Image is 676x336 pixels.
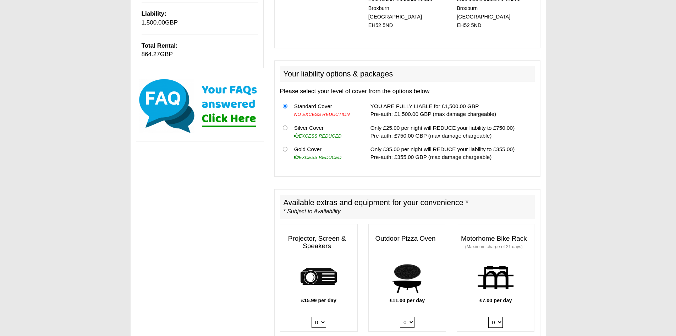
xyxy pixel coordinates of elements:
p: GBP [142,10,258,27]
td: Silver Cover [291,121,359,143]
i: NO EXCESS REDUCTION [294,112,350,117]
td: Gold Cover [291,143,359,164]
img: projector.png [299,258,338,297]
h3: Motorhome Bike Rack [457,231,534,254]
h2: Available extras and equipment for your convenience * [280,195,535,219]
i: * Subject to Availability [284,208,341,214]
small: (Maximum charge of 21 days) [465,244,523,249]
img: bike-rack.png [476,258,515,297]
i: EXCESS REDUCED [294,155,342,160]
i: EXCESS REDUCED [294,133,342,139]
span: 864.27 [142,51,160,58]
b: £11.00 per day [390,298,425,303]
b: Liability: [142,10,166,17]
td: Standard Cover [291,100,359,121]
span: 1,500.00 [142,19,165,26]
p: GBP [142,42,258,59]
b: £15.99 per day [301,298,336,303]
img: Click here for our most common FAQs [136,78,264,134]
h3: Outdoor Pizza Oven [369,231,446,246]
img: pizza.png [388,258,427,297]
b: £7.00 per day [479,298,512,303]
td: Only £35.00 per night will REDUCE your liability to £355.00) Pre-auth: £355.00 GBP (max damage ch... [368,143,535,164]
b: Total Rental: [142,42,178,49]
h3: Projector, Screen & Speakers [280,231,357,254]
p: Please select your level of cover from the options below [280,87,535,96]
h2: Your liability options & packages [280,66,535,82]
td: Only £25.00 per night will REDUCE your liability to £750.00) Pre-auth: £750.00 GBP (max damage ch... [368,121,535,143]
td: YOU ARE FULLY LIABLE for £1,500.00 GBP Pre-auth: £1,500.00 GBP (max damage chargeable) [368,100,535,121]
